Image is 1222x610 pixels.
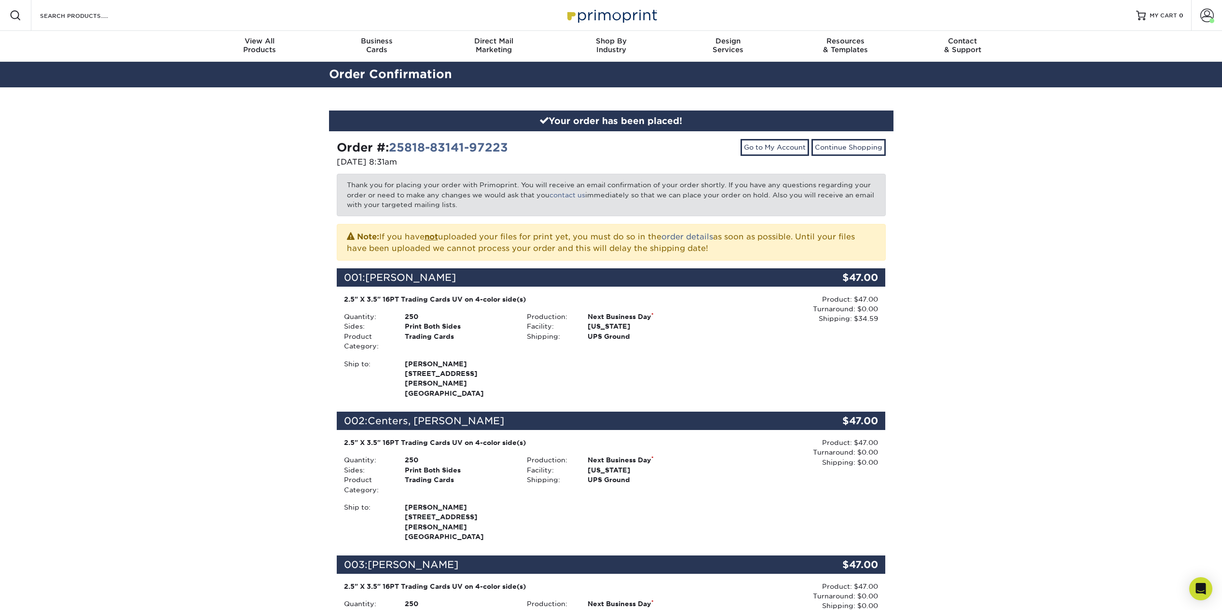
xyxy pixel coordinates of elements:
iframe: Google Customer Reviews [2,581,82,607]
span: Shop By [552,37,670,45]
div: Quantity: [337,599,398,609]
span: [PERSON_NAME] [405,502,512,512]
div: Production: [520,455,580,465]
span: [STREET_ADDRESS][PERSON_NAME] [405,512,512,532]
div: Product Category: [337,332,398,351]
div: $47.00 [794,412,886,430]
span: [PERSON_NAME] [405,359,512,369]
div: Shipping: [520,475,580,485]
div: Next Business Day [580,455,702,465]
div: Services [670,37,787,54]
div: Ship to: [337,502,398,542]
div: Trading Cards [398,332,520,351]
div: 003: [337,555,794,574]
div: Product: $47.00 Turnaround: $0.00 Shipping: $0.00 [702,438,878,467]
a: Direct MailMarketing [435,31,552,62]
strong: [GEOGRAPHIC_DATA] [405,359,512,397]
span: Direct Mail [435,37,552,45]
div: 001: [337,268,794,287]
a: Go to My Account [741,139,809,155]
div: Print Both Sides [398,465,520,475]
img: Primoprint [563,5,659,26]
div: Facility: [520,321,580,331]
div: [US_STATE] [580,321,702,331]
div: Next Business Day [580,312,702,321]
a: DesignServices [670,31,787,62]
span: [PERSON_NAME] [365,272,456,283]
input: SEARCH PRODUCTS..... [39,10,133,21]
span: [STREET_ADDRESS][PERSON_NAME] [405,369,512,388]
div: Quantity: [337,312,398,321]
div: Product: $47.00 Turnaround: $0.00 Shipping: $34.59 [702,294,878,324]
div: $47.00 [794,268,886,287]
span: [PERSON_NAME] [368,559,458,570]
a: contact us [549,191,585,199]
p: Thank you for placing your order with Primoprint. You will receive an email confirmation of your ... [337,174,886,216]
div: [US_STATE] [580,465,702,475]
div: Your order has been placed! [329,111,893,132]
div: Product Category: [337,475,398,495]
div: Products [201,37,318,54]
div: Print Both Sides [398,321,520,331]
span: Resources [787,37,904,45]
div: Marketing [435,37,552,54]
a: 25818-83141-97223 [389,140,508,154]
span: View All [201,37,318,45]
b: not [425,232,438,241]
div: 2.5" X 3.5" 16PT Trading Cards UV on 4-color side(s) [344,438,696,447]
div: Quantity: [337,455,398,465]
div: 250 [398,455,520,465]
strong: Order #: [337,140,508,154]
div: 250 [398,312,520,321]
span: 0 [1179,12,1183,19]
div: 250 [398,599,520,609]
span: Centers, [PERSON_NAME] [368,415,504,427]
a: Continue Shopping [811,139,886,155]
span: MY CART [1150,12,1177,20]
div: Open Intercom Messenger [1189,577,1212,600]
div: $47.00 [794,555,886,574]
div: 002: [337,412,794,430]
strong: [GEOGRAPHIC_DATA] [405,502,512,541]
span: Contact [904,37,1021,45]
div: Trading Cards [398,475,520,495]
div: UPS Ground [580,332,702,341]
span: Design [670,37,787,45]
a: View AllProducts [201,31,318,62]
a: Shop ByIndustry [552,31,670,62]
a: order details [661,232,713,241]
div: & Templates [787,37,904,54]
a: Resources& Templates [787,31,904,62]
div: Sides: [337,321,398,331]
div: Production: [520,599,580,609]
strong: Note: [357,232,379,241]
span: Business [318,37,435,45]
p: If you have uploaded your files for print yet, you must do so in the as soon as possible. Until y... [347,230,876,254]
div: & Support [904,37,1021,54]
h2: Order Confirmation [322,66,901,83]
div: Industry [552,37,670,54]
p: [DATE] 8:31am [337,156,604,168]
div: Production: [520,312,580,321]
a: BusinessCards [318,31,435,62]
div: Facility: [520,465,580,475]
div: Sides: [337,465,398,475]
div: 2.5" X 3.5" 16PT Trading Cards UV on 4-color side(s) [344,582,696,591]
div: 2.5" X 3.5" 16PT Trading Cards UV on 4-color side(s) [344,294,696,304]
div: Ship to: [337,359,398,399]
div: UPS Ground [580,475,702,485]
a: Contact& Support [904,31,1021,62]
div: Shipping: [520,332,580,341]
div: Next Business Day [580,599,702,609]
div: Cards [318,37,435,54]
